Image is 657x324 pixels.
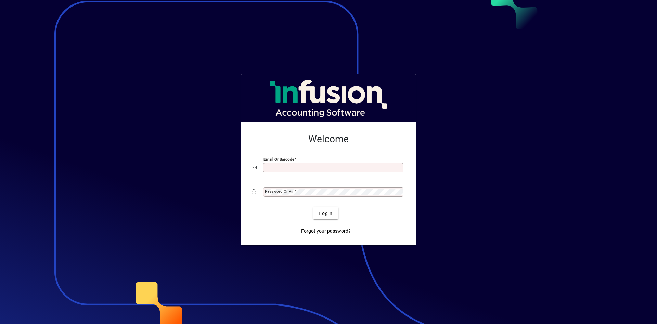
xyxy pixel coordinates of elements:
[263,157,294,162] mat-label: Email or Barcode
[252,133,405,145] h2: Welcome
[319,210,333,217] span: Login
[313,207,338,219] button: Login
[298,225,353,237] a: Forgot your password?
[301,228,351,235] span: Forgot your password?
[265,189,294,194] mat-label: Password or Pin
